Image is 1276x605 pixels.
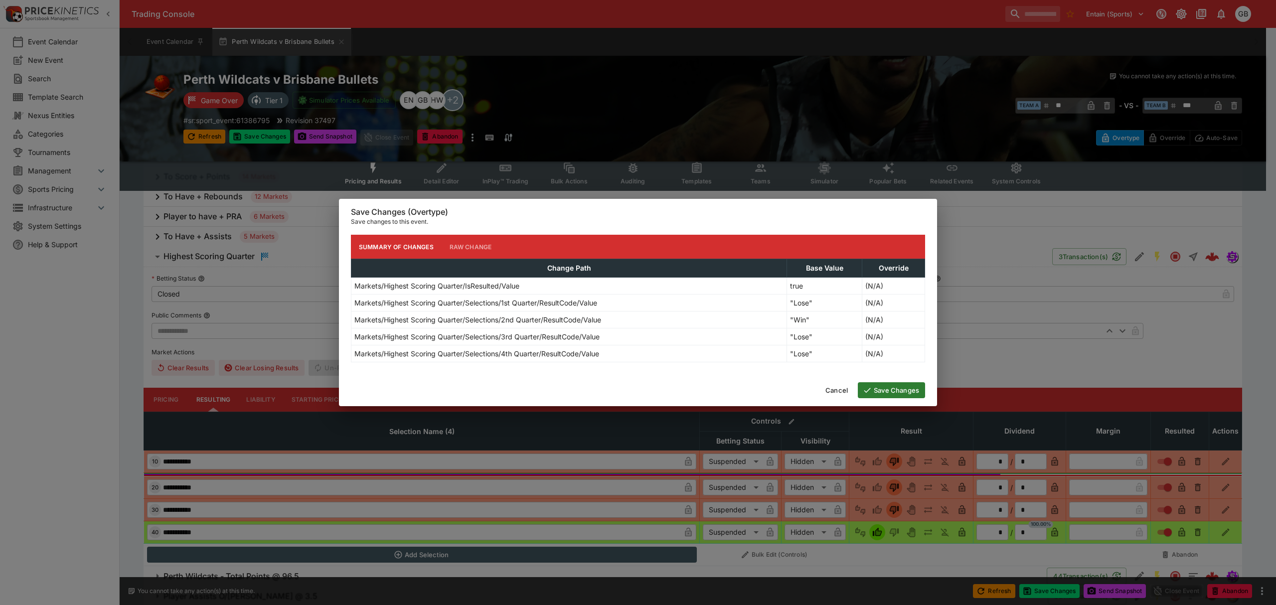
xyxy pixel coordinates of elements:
p: Save changes to this event. [351,217,925,227]
p: Markets/Highest Scoring Quarter/Selections/3rd Quarter/ResultCode/Value [354,331,600,342]
td: (N/A) [862,328,925,345]
td: "Lose" [787,345,862,362]
button: Save Changes [858,382,925,398]
button: Cancel [819,382,854,398]
td: "Lose" [787,295,862,311]
th: Base Value [787,259,862,278]
button: Raw Change [442,235,500,259]
td: true [787,278,862,295]
td: "Win" [787,311,862,328]
td: (N/A) [862,311,925,328]
td: (N/A) [862,295,925,311]
p: Markets/Highest Scoring Quarter/Selections/2nd Quarter/ResultCode/Value [354,314,601,325]
h6: Save Changes (Overtype) [351,207,925,217]
p: Markets/Highest Scoring Quarter/IsResulted/Value [354,281,519,291]
td: (N/A) [862,278,925,295]
th: Change Path [351,259,787,278]
th: Override [862,259,925,278]
p: Markets/Highest Scoring Quarter/Selections/1st Quarter/ResultCode/Value [354,298,597,308]
td: "Lose" [787,328,862,345]
td: (N/A) [862,345,925,362]
p: Markets/Highest Scoring Quarter/Selections/4th Quarter/ResultCode/Value [354,348,599,359]
button: Summary of Changes [351,235,442,259]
